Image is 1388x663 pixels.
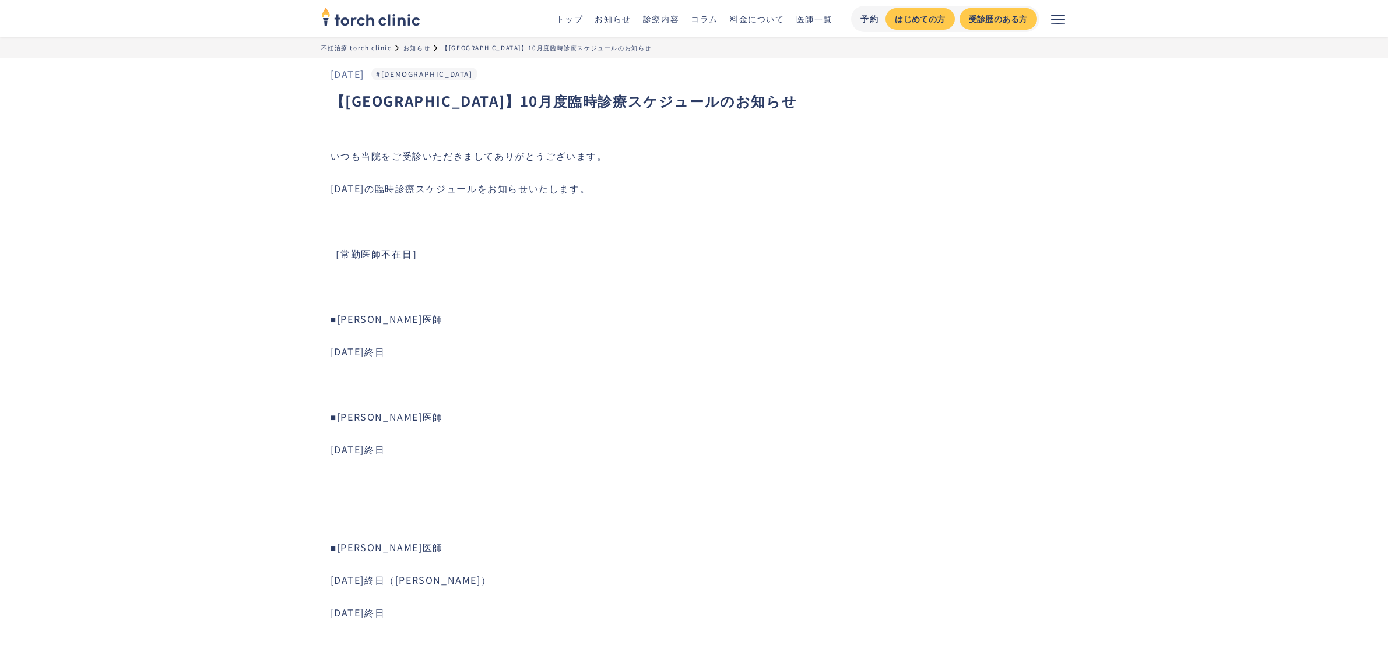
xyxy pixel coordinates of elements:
div: 【[GEOGRAPHIC_DATA]】10月度臨時診療スケジュールのお知らせ [442,43,652,52]
div: 予約 [860,13,879,25]
p: ‍ [331,507,1067,521]
a: 料金について [730,13,785,24]
div: [DATE] [331,67,365,81]
a: コラム [691,13,718,24]
p: いつも当院をご受診いただきましてありがとうございます。 [331,149,1067,163]
a: 診療内容 [643,13,679,24]
p: ■[PERSON_NAME]医師 [331,540,1067,554]
a: 医師一覧 [796,13,832,24]
a: はじめての方 [885,8,954,30]
p: [DATE]終日（[PERSON_NAME]） [331,573,1067,587]
a: お知らせ [595,13,631,24]
a: #[DEMOGRAPHIC_DATA] [376,69,472,79]
p: [DATE]終日 [331,344,1067,358]
p: ■[PERSON_NAME]医師 [331,312,1067,326]
p: ■[PERSON_NAME]医師 [331,410,1067,424]
p: ［常勤医師不在日］ [331,246,1067,260]
h1: 【[GEOGRAPHIC_DATA]】10月度臨時診療スケジュールのお知らせ [331,90,1058,111]
a: home [321,8,420,29]
a: 不妊治療 torch clinic [321,43,392,52]
div: 受診歴のある方 [969,13,1028,25]
p: ‍ [331,475,1067,489]
a: 受診歴のある方 [960,8,1037,30]
p: ‍ [331,214,1067,228]
p: ‍ [331,377,1067,391]
p: ‍ [331,638,1067,652]
p: ‍ [331,279,1067,293]
img: torch clinic [321,3,420,29]
p: [DATE]の臨時診療スケジュールをお知らせいたします。 [331,181,1067,195]
p: [DATE]終日 [331,605,1067,619]
div: はじめての方 [895,13,945,25]
a: トップ [556,13,584,24]
a: お知らせ [403,43,430,52]
p: [DATE]終日 [331,442,1067,456]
